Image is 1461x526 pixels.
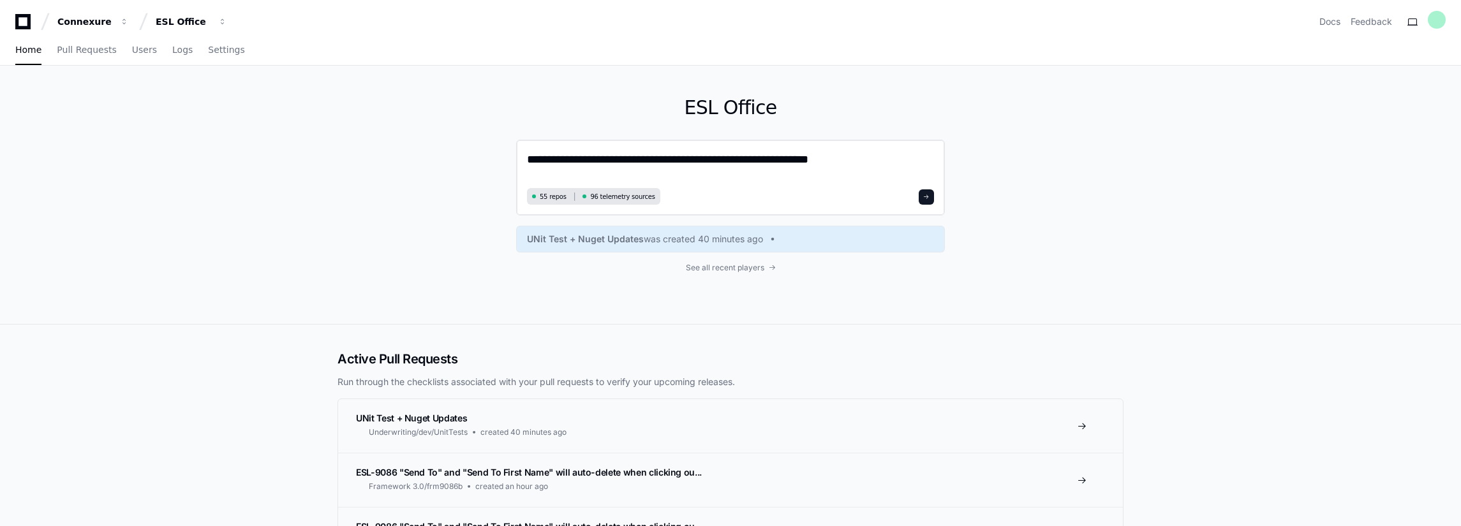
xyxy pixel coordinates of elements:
div: Connexure [57,15,112,28]
button: ESL Office [151,10,232,33]
span: Underwriting/dev/UnitTests [369,427,468,437]
span: UNit Test + Nuget Updates [527,233,644,245]
a: Pull Requests [57,36,116,65]
span: Home [15,46,41,54]
div: ESL Office [156,15,211,28]
span: 55 repos [540,192,567,201]
span: created an hour ago [475,481,548,492]
a: See all recent players [516,263,945,273]
a: Logs [172,36,193,65]
button: Feedback [1351,15,1392,28]
a: Users [132,36,157,65]
h2: Active Pull Requests [337,350,1124,368]
a: Home [15,36,41,65]
span: Framework 3.0/frm9086b [369,481,463,492]
a: Docs [1319,15,1340,28]
span: 96 telemetry sources [590,192,655,201]
p: Run through the checklists associated with your pull requests to verify your upcoming releases. [337,376,1124,388]
span: UNit Test + Nuget Updates [356,413,467,423]
a: UNit Test + Nuget Updateswas created 40 minutes ago [527,233,934,245]
span: Settings [208,46,244,54]
span: See all recent players [686,263,764,273]
span: ESL-9086 "Send To" and "Send To First Name" will auto-delete when clicking ou... [356,467,702,478]
a: ESL-9086 "Send To" and "Send To First Name" will auto-delete when clicking ou...Framework 3.0/frm... [338,453,1123,507]
button: Connexure [52,10,134,33]
span: Logs [172,46,193,54]
span: was created 40 minutes ago [644,233,763,245]
a: Settings [208,36,244,65]
h1: ESL Office [516,96,945,119]
span: Users [132,46,157,54]
span: Pull Requests [57,46,116,54]
span: created 40 minutes ago [480,427,567,437]
a: UNit Test + Nuget UpdatesUnderwriting/dev/UnitTestscreated 40 minutes ago [338,399,1123,453]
